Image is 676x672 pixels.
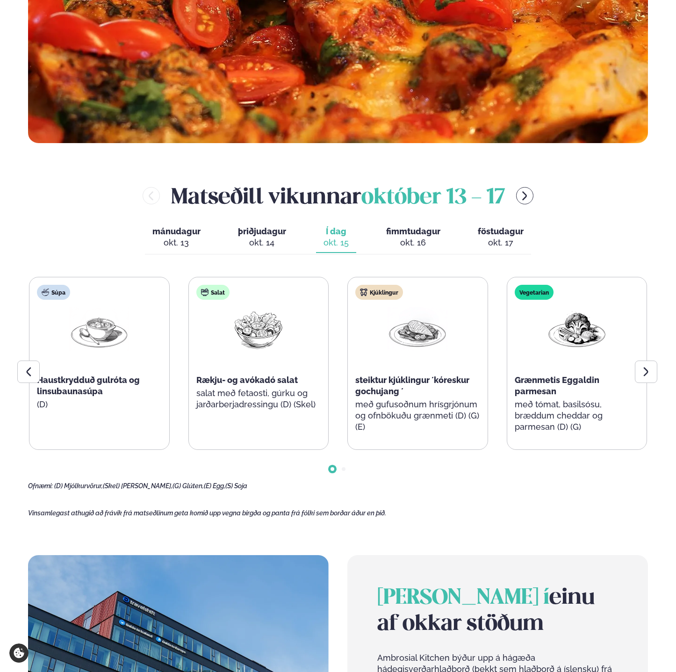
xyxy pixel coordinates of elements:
[515,399,640,433] p: með tómat, basilsósu, bræddum cheddar og parmesan (D) (G)
[69,307,129,351] img: Soup.png
[478,226,524,236] span: föstudagur
[201,289,209,296] img: salad.svg
[145,222,208,253] button: mánudagur okt. 13
[238,237,286,248] div: okt. 14
[386,237,440,248] div: okt. 16
[478,237,524,248] div: okt. 17
[54,482,103,490] span: (D) Mjólkurvörur,
[28,482,53,490] span: Ofnæmi:
[377,585,618,637] h2: einu af okkar stöðum
[386,226,440,236] span: fimmtudagur
[342,467,345,471] span: Go to slide 2
[230,222,294,253] button: þriðjudagur okt. 14
[37,375,140,396] span: Haustkrydduð gulróta og linsubaunasúpa
[515,375,599,396] span: Grænmetis Eggaldin parmesan
[28,509,386,517] span: Vinsamlegast athugið að frávik frá matseðlinum geta komið upp vegna birgða og panta frá fólki sem...
[516,187,533,204] button: menu-btn-right
[103,482,173,490] span: (Skel) [PERSON_NAME],
[9,643,29,663] a: Cookie settings
[324,226,349,237] span: Í dag
[37,399,162,410] p: (D)
[377,588,549,608] span: [PERSON_NAME] í
[225,482,247,490] span: (S) Soja
[355,285,403,300] div: Kjúklingur
[204,482,225,490] span: (E) Egg,
[379,222,448,253] button: fimmtudagur okt. 16
[196,388,321,410] p: salat með fetaosti, gúrku og jarðarberjadressingu (D) (Skel)
[229,307,288,351] img: Salad.png
[196,285,230,300] div: Salat
[143,187,160,204] button: menu-btn-left
[355,375,469,396] span: steiktur kjúklingur ´kóreskur gochujang ´
[171,181,505,211] h2: Matseðill vikunnar
[515,285,554,300] div: Vegetarian
[238,226,286,236] span: þriðjudagur
[152,226,201,236] span: mánudagur
[470,222,531,253] button: föstudagur okt. 17
[360,289,367,296] img: chicken.svg
[316,222,356,253] button: Í dag okt. 15
[37,285,70,300] div: Súpa
[152,237,201,248] div: okt. 13
[196,375,298,385] span: Rækju- og avókadó salat
[173,482,204,490] span: (G) Glúten,
[42,289,49,296] img: soup.svg
[355,399,480,433] p: með gufusoðnum hrísgrjónum og ofnbökuðu grænmeti (D) (G) (E)
[331,467,334,471] span: Go to slide 1
[547,307,607,351] img: Vegan.png
[324,237,349,248] div: okt. 15
[388,307,447,351] img: Chicken-breast.png
[361,188,505,208] span: október 13 - 17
